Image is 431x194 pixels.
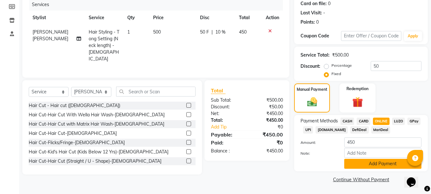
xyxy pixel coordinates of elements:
input: Search or Scan [116,87,196,97]
div: ₹450.00 [247,131,288,138]
span: [PERSON_NAME] [PERSON_NAME] [33,29,68,42]
div: ₹0 [247,139,288,146]
div: Paid: [206,139,247,146]
span: ONLINE [373,118,390,125]
span: 50 F [200,29,209,35]
div: ₹0 [254,124,288,130]
div: Hair Cut-Flicks/Fringe-[DEMOGRAPHIC_DATA] [29,139,125,146]
div: Balance : [206,148,247,154]
div: Discount: [301,63,320,70]
span: Payment Methods [301,118,338,124]
span: Hair Styling - Tong Setting (Neck length) - [DEMOGRAPHIC_DATA] [89,29,119,62]
span: [DOMAIN_NAME] [316,126,348,134]
span: | [212,29,213,35]
iframe: chat widget [404,168,425,188]
span: DefiDeal [350,126,369,134]
div: Points: [301,19,315,26]
div: Coupon Code [301,33,341,39]
span: CASH [340,118,354,125]
div: 0 [328,0,331,7]
button: Apply [404,31,422,41]
div: Hair Cut-Hair Cut-[DEMOGRAPHIC_DATA] [29,130,117,137]
div: ₹50.00 [247,104,288,110]
label: Note: [296,151,339,156]
div: Payable: [206,131,247,138]
div: Hair Cut - Hair cut ([DEMOGRAPHIC_DATA]) [29,102,120,109]
th: Stylist [29,11,85,25]
div: ₹450.00 [247,117,288,124]
span: LUZO [392,118,405,125]
input: Add Note [344,148,421,158]
span: UPI [303,126,313,134]
div: ₹450.00 [247,110,288,117]
div: Card on file: [301,0,327,7]
div: Hair Cut-Hair Cut with Matrix Hair Wash-[DEMOGRAPHIC_DATA] [29,121,164,128]
label: Percentage [331,63,352,68]
div: 0 [316,19,319,26]
div: ₹500.00 [247,97,288,104]
div: Sub Total: [206,97,247,104]
div: Hair Cut-Hair Cut (Straight / U - Shape)-[DEMOGRAPHIC_DATA] [29,158,161,165]
img: _gift.svg [349,96,366,109]
label: Redemption [346,86,368,92]
div: Hair Cut-Hair Cut With Wella Hair Wash-[DEMOGRAPHIC_DATA] [29,112,165,118]
span: Total [211,87,226,94]
th: Total [235,11,262,25]
span: MariDeal [371,126,390,134]
div: Total: [206,117,247,124]
span: CARD [357,118,370,125]
input: Enter Offer / Coupon Code [341,31,401,41]
label: Manual Payment [297,87,327,92]
img: _cash.svg [304,96,320,108]
span: GPay [407,118,420,125]
th: Service [85,11,123,25]
span: 10 % [215,29,226,35]
div: Net: [206,110,247,117]
input: Amount [344,137,421,147]
a: Add Tip [206,124,254,130]
div: Discount: [206,104,247,110]
div: Service Total: [301,52,330,58]
a: Continue Without Payment [295,176,427,183]
span: 500 [153,29,161,35]
label: Fixed [331,71,341,77]
th: Disc [196,11,235,25]
div: Last Visit: [301,10,322,16]
div: ₹500.00 [332,52,349,58]
div: ₹450.00 [247,148,288,154]
th: Qty [123,11,149,25]
span: 1 [127,29,130,35]
span: 450 [239,29,247,35]
div: Hair Cut-Kid's Hair Cut (Kids Below 12 Yrs)-[DEMOGRAPHIC_DATA] [29,149,168,155]
th: Action [262,11,283,25]
button: Add Payment [344,159,421,169]
div: - [323,10,325,16]
label: Amount: [296,140,339,145]
th: Price [149,11,196,25]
